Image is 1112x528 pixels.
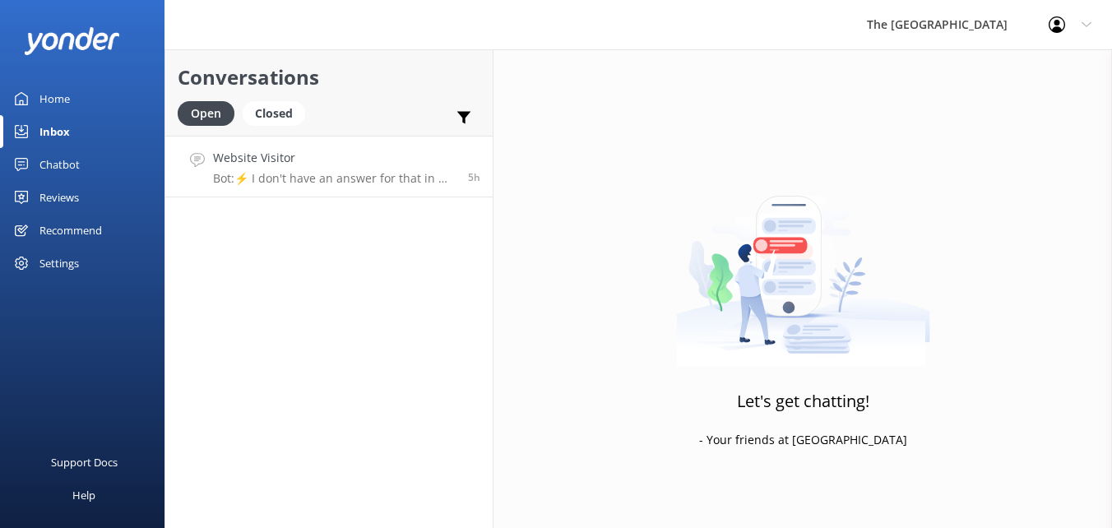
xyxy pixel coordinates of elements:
[178,62,480,93] h2: Conversations
[39,247,79,280] div: Settings
[243,101,305,126] div: Closed
[243,104,313,122] a: Closed
[39,214,102,247] div: Recommend
[468,170,480,184] span: 03:47am 19-Aug-2025 (UTC -10:00) Pacific/Honolulu
[51,446,118,479] div: Support Docs
[39,148,80,181] div: Chatbot
[39,115,70,148] div: Inbox
[213,171,456,186] p: Bot: ⚡ I don't have an answer for that in my knowledge base. Please try and rephrase your questio...
[72,479,95,512] div: Help
[178,101,234,126] div: Open
[676,161,930,367] img: artwork of a man stealing a conversation from at giant smartphone
[39,181,79,214] div: Reviews
[39,82,70,115] div: Home
[737,388,869,415] h3: Let's get chatting!
[25,27,119,54] img: yonder-white-logo.png
[213,149,456,167] h4: Website Visitor
[699,431,907,449] p: - Your friends at [GEOGRAPHIC_DATA]
[178,104,243,122] a: Open
[165,136,493,197] a: Website VisitorBot:⚡ I don't have an answer for that in my knowledge base. Please try and rephras...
